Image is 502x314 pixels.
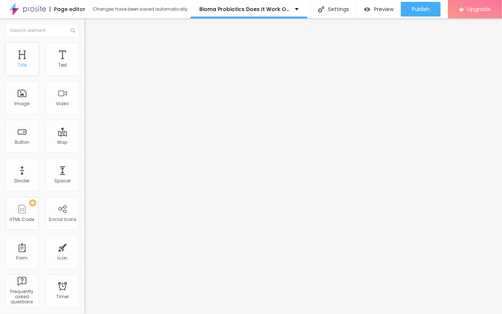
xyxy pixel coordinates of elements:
[467,6,491,12] span: Upgrade
[401,2,441,17] button: Publish
[56,294,69,299] div: Timer
[85,18,502,314] iframe: Editor
[318,6,324,13] img: Icone
[15,140,29,145] div: Button
[7,289,36,305] div: Frequently asked questions
[71,28,75,33] img: Icone
[54,178,71,183] div: Spacer
[364,6,370,13] img: view-1.svg
[15,178,30,183] div: Divider
[18,63,26,68] div: Title
[17,256,28,261] div: Form
[58,140,68,145] div: Map
[10,217,35,222] div: HTML Code
[93,7,188,11] div: Changes have been saved automatically
[15,101,30,106] div: Image
[50,7,85,12] div: Page editor
[199,7,289,12] p: Bioma Probiotics Does It Work Or Not?
[374,6,394,12] span: Preview
[6,24,79,37] input: Search element
[56,101,69,106] div: Video
[58,63,67,68] div: Text
[357,2,401,17] button: Preview
[412,6,430,12] span: Publish
[58,256,68,261] div: Icon
[49,217,76,222] div: Social Icons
